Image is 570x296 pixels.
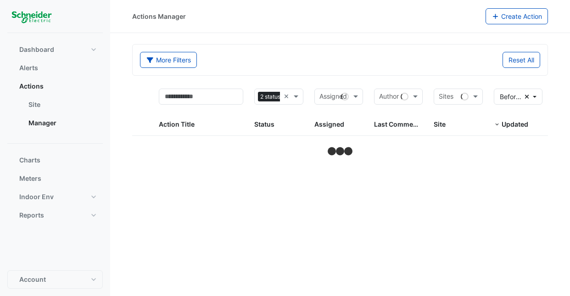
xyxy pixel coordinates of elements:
[500,93,544,101] span: Before: 27 Jul 25
[7,77,103,95] button: Actions
[7,95,103,136] div: Actions
[7,270,103,289] button: Account
[254,120,274,128] span: Status
[140,52,197,68] button: More Filters
[7,169,103,188] button: Meters
[525,92,530,101] fa-icon: Clear
[21,95,103,114] a: Site
[494,89,542,105] button: Before: [DATE]
[19,211,44,220] span: Reports
[434,120,446,128] span: Site
[11,7,52,26] img: Company Logo
[314,120,344,128] span: Assigned
[284,91,291,102] span: Clear
[19,45,54,54] span: Dashboard
[19,63,38,73] span: Alerts
[486,8,548,24] button: Create Action
[502,120,528,128] span: Updated
[7,59,103,77] button: Alerts
[132,11,186,21] div: Actions Manager
[7,151,103,169] button: Charts
[19,192,54,201] span: Indoor Env
[7,188,103,206] button: Indoor Env
[503,52,540,68] button: Reset All
[7,206,103,224] button: Reports
[21,114,103,132] a: Manager
[19,156,40,165] span: Charts
[374,120,427,128] span: Last Commented
[159,120,195,128] span: Action Title
[7,40,103,59] button: Dashboard
[258,92,313,102] span: 2 statuses selected
[19,174,41,183] span: Meters
[19,275,46,284] span: Account
[19,82,44,91] span: Actions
